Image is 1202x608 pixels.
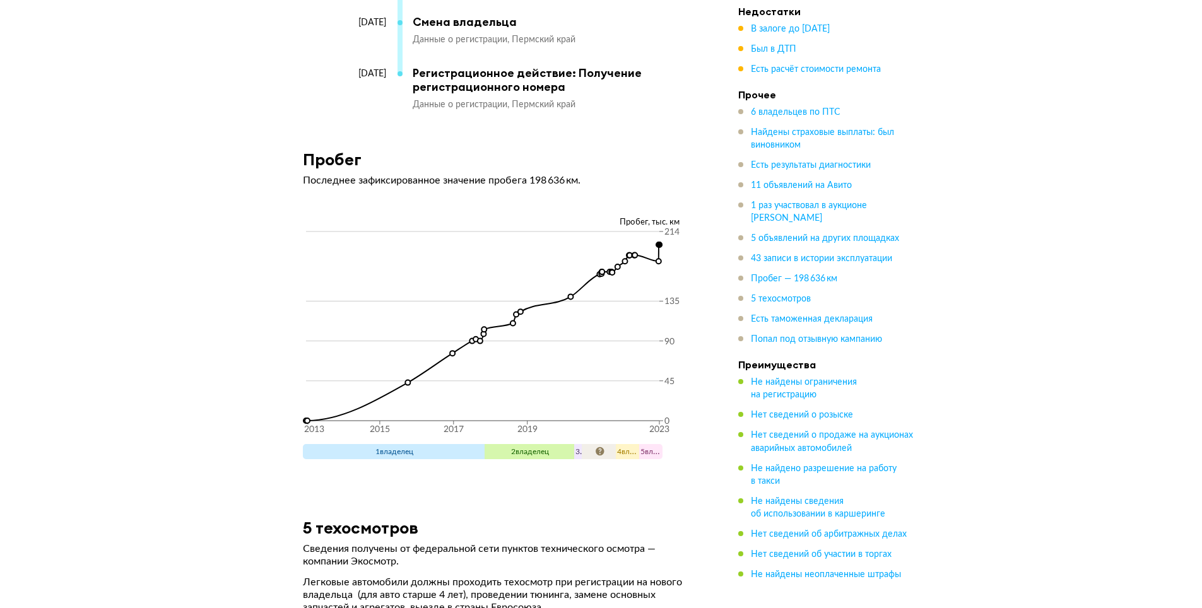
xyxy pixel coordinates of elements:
[751,335,882,344] span: Попал под отзывную кампанию
[738,88,915,101] h4: Прочее
[617,447,655,456] span: 4 владелец
[751,45,796,54] span: Был в ДТП
[751,128,894,149] span: Найдены страховые выплаты: был виновником
[511,448,549,455] span: 2 владелец
[664,417,669,426] tspan: 0
[443,425,463,434] tspan: 2017
[751,201,867,223] span: 1 раз участвовал в аукционе [PERSON_NAME]
[413,100,512,109] span: Данные о регистрации
[512,100,575,109] span: Пермский край
[751,108,840,117] span: 6 владельцев по ПТС
[575,447,613,456] span: 3 владелец
[649,425,669,434] tspan: 2023
[303,174,700,187] p: Последнее зафиксированное значение пробега 198 636 км.
[751,496,885,518] span: Не найдены сведения об использовании в каршеринге
[375,448,413,455] span: 1 владелец
[751,25,830,33] span: В залоге до [DATE]
[413,35,512,44] span: Данные о регистрации
[751,315,873,324] span: Есть таможенная декларация
[640,447,678,456] span: 5 владелец
[738,5,915,18] h4: Недостатки
[751,549,892,558] span: Нет сведений об участии в торгах
[751,570,901,578] span: Не найдены неоплаченные штрафы
[303,217,700,228] div: Пробег, тыс. км
[751,529,907,538] span: Нет сведений об арбитражных делах
[664,337,675,346] tspan: 90
[664,228,680,237] tspan: 214
[751,378,857,399] span: Не найдены ограничения на регистрацию
[303,68,386,79] div: [DATE]
[664,297,680,306] tspan: 135
[512,35,575,44] span: Пермский край
[413,66,688,94] div: Регистрационное действие: Получение регистрационного номера
[303,542,700,568] p: Сведения получены от федеральной сети пунктов технического осмотра — компании Экосмотр.
[369,425,389,434] tspan: 2015
[303,518,418,537] h3: 5 техосмотров
[751,181,852,190] span: 11 объявлений на Авито
[751,65,881,74] span: Есть расчёт стоимости ремонта
[751,274,837,283] span: Пробег — 198 636 км
[738,358,915,371] h4: Преимущества
[751,161,871,170] span: Есть результаты диагностики
[413,15,688,29] div: Смена владельца
[664,377,675,386] tspan: 45
[303,17,386,28] div: [DATE]
[751,464,897,485] span: Не найдено разрешение на работу в такси
[751,431,913,452] span: Нет сведений о продаже на аукционах аварийных автомобилей
[751,234,899,243] span: 5 объявлений на других площадках
[303,149,362,169] h3: Пробег
[751,254,892,263] span: 43 записи в истории эксплуатации
[751,295,811,303] span: 5 техосмотров
[751,411,853,419] span: Нет сведений о розыске
[304,425,324,434] tspan: 2013
[517,425,537,434] tspan: 2019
